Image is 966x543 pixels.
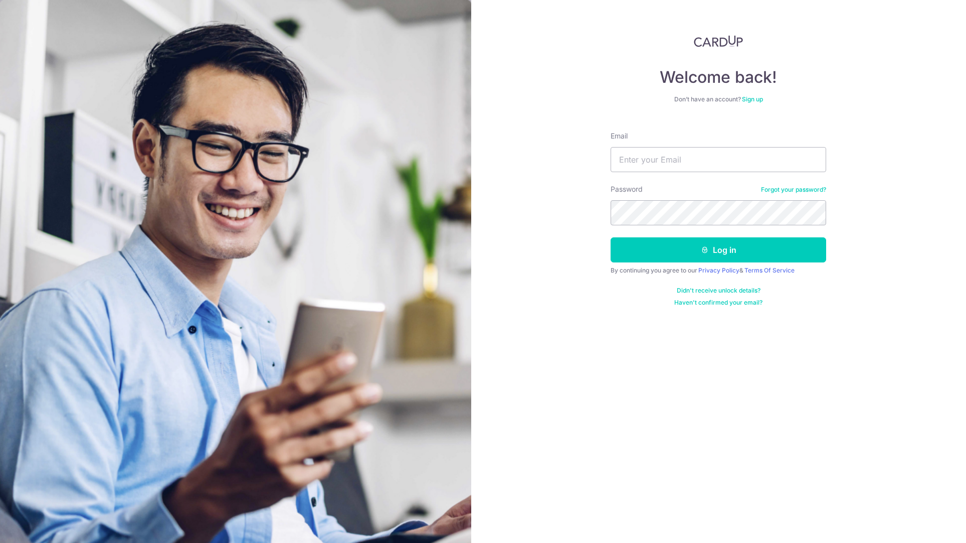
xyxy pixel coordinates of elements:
label: Password [611,184,643,194]
div: Don’t have an account? [611,95,826,103]
a: Terms Of Service [744,266,795,274]
a: Privacy Policy [698,266,739,274]
a: Sign up [742,95,763,103]
div: By continuing you agree to our & [611,266,826,275]
input: Enter your Email [611,147,826,172]
a: Forgot your password? [761,186,826,194]
button: Log in [611,237,826,262]
img: CardUp Logo [694,35,743,47]
label: Email [611,131,628,141]
a: Didn't receive unlock details? [677,287,760,295]
a: Haven't confirmed your email? [674,299,762,307]
h4: Welcome back! [611,67,826,87]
